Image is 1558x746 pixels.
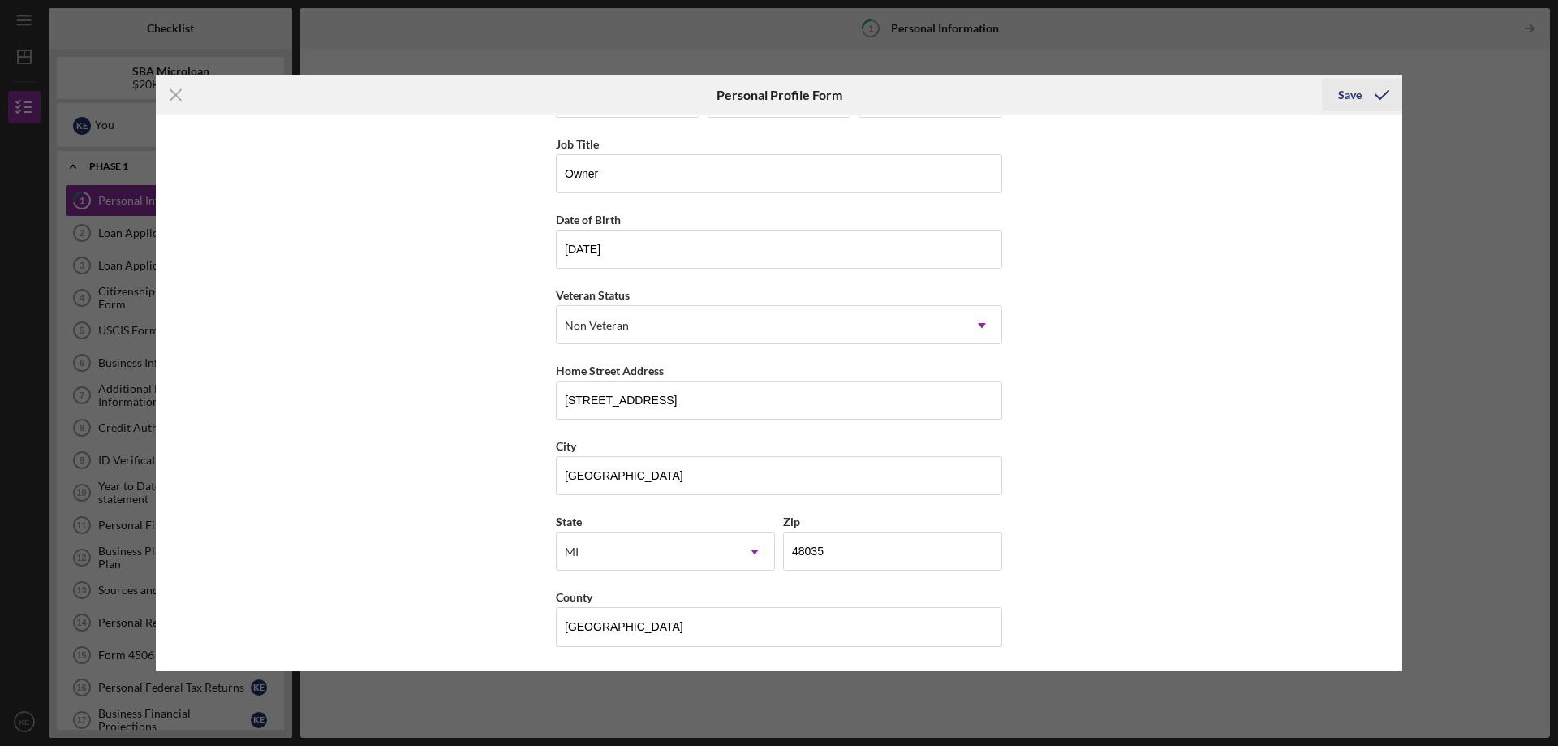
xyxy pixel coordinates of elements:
[1338,79,1362,111] div: Save
[556,590,592,604] label: County
[556,364,664,377] label: Home Street Address
[717,88,842,102] h6: Personal Profile Form
[1322,79,1402,111] button: Save
[556,137,599,151] label: Job Title
[556,439,576,453] label: City
[783,515,800,528] label: Zip
[565,545,579,558] div: MI
[556,213,621,226] label: Date of Birth
[565,319,629,332] div: Non Veteran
